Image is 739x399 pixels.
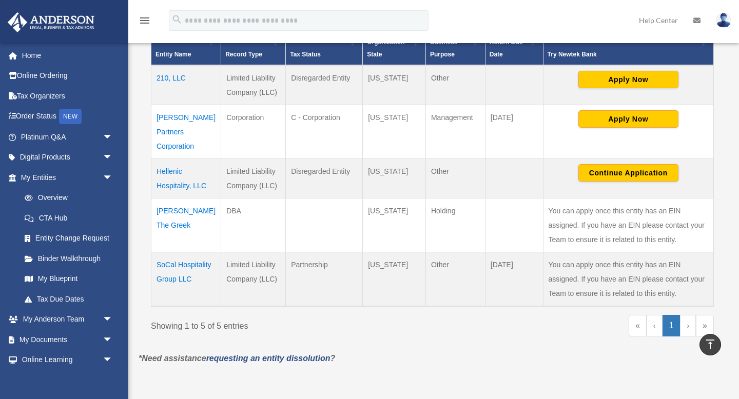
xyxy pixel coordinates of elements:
[363,252,426,306] td: [US_STATE]
[151,252,221,306] td: SoCal Hospitality Group LLC
[225,51,262,58] span: Record Type
[103,350,123,371] span: arrow_drop_down
[286,252,363,306] td: Partnership
[425,158,485,198] td: Other
[704,338,716,350] i: vertical_align_top
[367,38,404,58] span: Organization State
[5,12,98,32] img: Anderson Advisors Platinum Portal
[171,14,183,25] i: search
[151,158,221,198] td: Hellenic Hospitality, LLC
[7,309,128,330] a: My Anderson Teamarrow_drop_down
[103,167,123,188] span: arrow_drop_down
[716,13,731,28] img: User Pic
[578,164,678,182] button: Continue Application
[363,158,426,198] td: [US_STATE]
[363,198,426,252] td: [US_STATE]
[103,309,123,330] span: arrow_drop_down
[221,158,286,198] td: Limited Liability Company (LLC)
[578,110,678,128] button: Apply Now
[206,354,330,363] a: requesting an entity dissolution
[151,105,221,158] td: [PERSON_NAME] Partners Corporation
[151,198,221,252] td: [PERSON_NAME] The Greek
[629,315,647,336] a: First
[155,51,191,58] span: Entity Name
[7,66,128,86] a: Online Ordering
[286,158,363,198] td: Disregarded Entity
[425,65,485,105] td: Other
[7,106,128,127] a: Order StatusNEW
[7,45,128,66] a: Home
[103,329,123,350] span: arrow_drop_down
[430,38,457,58] span: Business Purpose
[14,269,123,289] a: My Blueprint
[14,289,123,309] a: Tax Due Dates
[14,188,118,208] a: Overview
[286,105,363,158] td: C - Corporation
[290,51,321,58] span: Tax Status
[7,86,128,106] a: Tax Organizers
[363,65,426,105] td: [US_STATE]
[548,48,698,61] div: Try Newtek Bank
[425,198,485,252] td: Holding
[7,147,128,168] a: Digital Productsarrow_drop_down
[221,252,286,306] td: Limited Liability Company (LLC)
[7,329,128,350] a: My Documentsarrow_drop_down
[221,65,286,105] td: Limited Liability Company (LLC)
[485,252,543,306] td: [DATE]
[363,105,426,158] td: [US_STATE]
[699,334,721,355] a: vertical_align_top
[696,315,714,336] a: Last
[139,18,151,27] a: menu
[151,315,425,333] div: Showing 1 to 5 of 5 entries
[14,248,123,269] a: Binder Walkthrough
[221,198,286,252] td: DBA
[680,315,696,336] a: Next
[59,109,82,124] div: NEW
[485,105,543,158] td: [DATE]
[103,147,123,168] span: arrow_drop_down
[14,208,123,228] a: CTA Hub
[578,71,678,88] button: Apply Now
[647,315,663,336] a: Previous
[14,228,123,249] a: Entity Change Request
[7,127,128,147] a: Platinum Q&Aarrow_drop_down
[139,354,335,363] em: *Need assistance ?
[151,65,221,105] td: 210, LLC
[139,14,151,27] i: menu
[7,167,123,188] a: My Entitiesarrow_drop_down
[7,350,128,370] a: Online Learningarrow_drop_down
[490,26,523,58] span: Federal Return Due Date
[543,198,713,252] td: You can apply once this entity has an EIN assigned. If you have an EIN please contact your Team t...
[425,105,485,158] td: Management
[221,105,286,158] td: Corporation
[663,315,680,336] a: 1
[103,127,123,148] span: arrow_drop_down
[286,65,363,105] td: Disregarded Entity
[425,252,485,306] td: Other
[543,252,713,306] td: You can apply once this entity has an EIN assigned. If you have an EIN please contact your Team t...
